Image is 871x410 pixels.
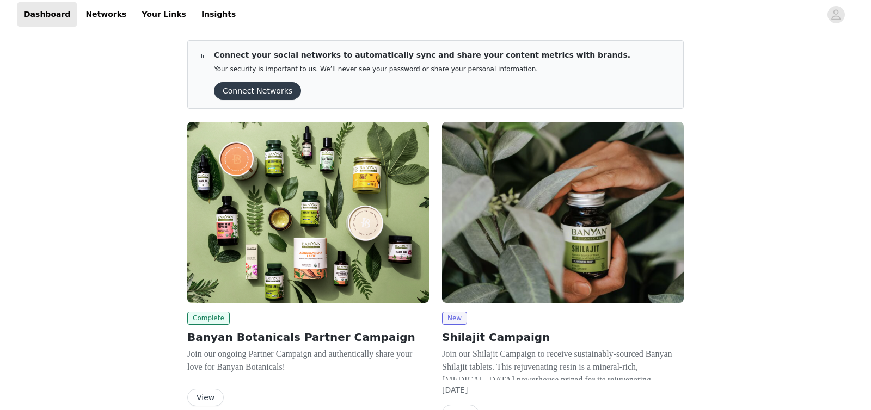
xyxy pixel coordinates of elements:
button: View [187,389,224,406]
p: Your security is important to us. We’ll never see your password or share your personal information. [214,65,630,73]
a: Your Links [135,2,193,27]
p: Connect your social networks to automatically sync and share your content metrics with brands. [214,49,630,61]
button: Connect Networks [214,82,301,100]
span: Join our ongoing Partner Campaign and authentically share your love for Banyan Botanicals! [187,349,412,371]
span: Complete [187,312,230,325]
a: Dashboard [17,2,77,27]
img: Banyan Botanicals [442,122,684,303]
h2: Banyan Botanicals Partner Campaign [187,329,429,345]
img: Banyan Botanicals [187,122,429,303]
div: avatar [831,6,841,23]
a: Networks [79,2,133,27]
span: [DATE] [442,386,468,394]
a: View [187,394,224,402]
h2: Shilajit Campaign [442,329,684,345]
span: New [442,312,467,325]
a: Insights [195,2,242,27]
